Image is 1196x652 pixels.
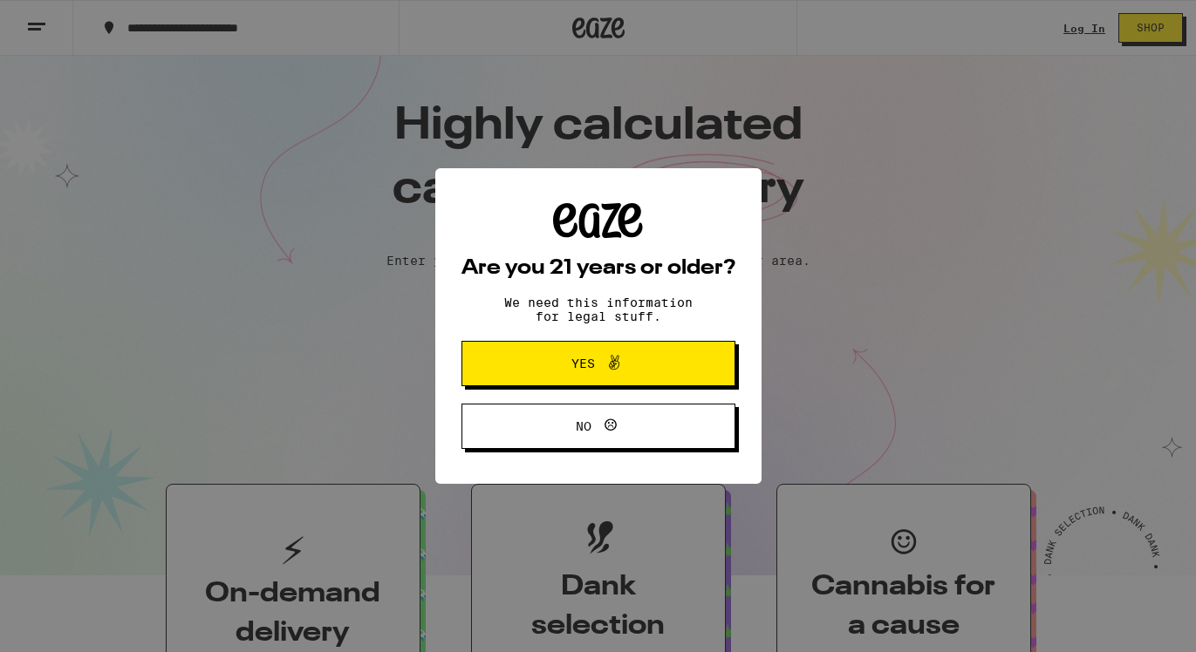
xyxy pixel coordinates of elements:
h2: Are you 21 years or older? [461,258,735,279]
span: No [576,420,591,432]
button: Yes [461,341,735,386]
span: Yes [571,357,595,370]
button: No [461,404,735,449]
p: We need this information for legal stuff. [489,295,707,323]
